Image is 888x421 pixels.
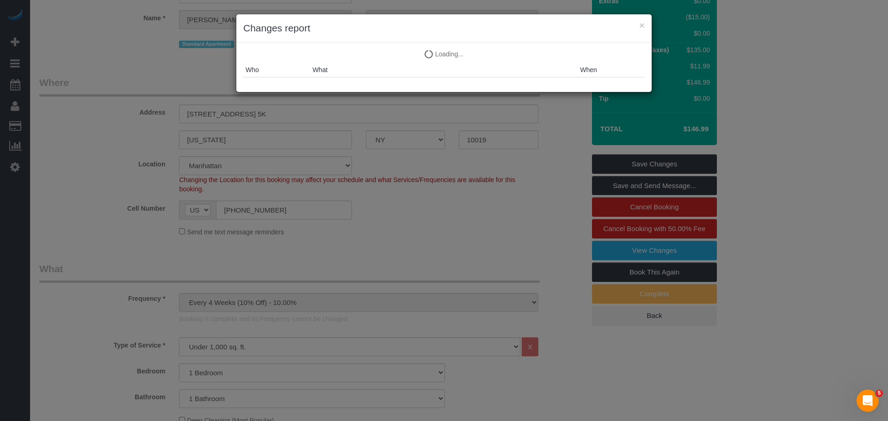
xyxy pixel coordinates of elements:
span: 5 [876,390,883,397]
h3: Changes report [243,21,645,35]
button: × [639,20,645,30]
sui-modal: Changes report [236,14,652,92]
th: Who [243,63,310,77]
th: When [578,63,645,77]
p: Loading... [243,49,645,59]
iframe: Intercom live chat [857,390,879,412]
th: What [310,63,578,77]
